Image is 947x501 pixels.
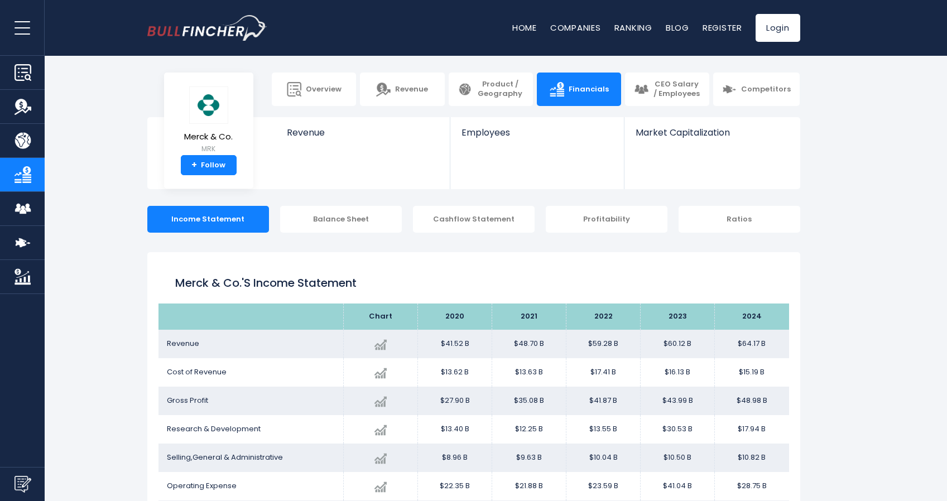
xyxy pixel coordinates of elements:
th: 2021 [492,304,566,330]
a: Revenue [276,117,450,157]
a: Market Capitalization [624,117,799,157]
span: Operating Expense [167,480,237,491]
span: Competitors [741,85,791,94]
a: Revenue [360,73,444,106]
span: Cost of Revenue [167,367,227,377]
span: Product / Geography [477,80,524,99]
a: Product / Geography [449,73,533,106]
td: $15.19 B [715,358,789,387]
td: $23.59 B [566,472,641,500]
div: Profitability [546,206,667,233]
div: Income Statement [147,206,269,233]
a: Merck & Co. MRK [184,86,233,156]
h1: Merck & Co.'s Income Statement [175,274,772,291]
td: $10.50 B [641,444,715,472]
td: $9.63 B [492,444,566,472]
span: Financials [569,85,609,94]
a: Financials [537,73,621,106]
span: Selling,General & Administrative [167,452,283,463]
td: $60.12 B [641,330,715,358]
img: bullfincher logo [147,15,267,41]
td: $48.98 B [715,387,789,415]
td: $13.40 B [418,415,492,444]
td: $48.70 B [492,330,566,358]
span: Employees [462,127,613,138]
a: +Follow [181,155,237,175]
a: Go to homepage [147,15,267,41]
div: Ratios [679,206,800,233]
th: Chart [344,304,418,330]
td: $16.13 B [641,358,715,387]
td: $10.82 B [715,444,789,472]
td: $59.28 B [566,330,641,358]
a: Overview [272,73,356,106]
td: $27.90 B [418,387,492,415]
span: Overview [306,85,342,94]
a: Competitors [713,73,800,106]
div: Balance Sheet [280,206,402,233]
a: Register [703,22,742,33]
th: 2023 [641,304,715,330]
td: $17.41 B [566,358,641,387]
td: $21.88 B [492,472,566,500]
td: $17.94 B [715,415,789,444]
a: Blog [666,22,689,33]
td: $13.63 B [492,358,566,387]
td: $35.08 B [492,387,566,415]
td: $22.35 B [418,472,492,500]
td: $13.62 B [418,358,492,387]
td: $64.17 B [715,330,789,358]
td: $30.53 B [641,415,715,444]
a: Companies [550,22,601,33]
a: CEO Salary / Employees [625,73,709,106]
span: Revenue [395,85,428,94]
th: 2024 [715,304,789,330]
div: Cashflow Statement [413,206,535,233]
a: Ranking [614,22,652,33]
td: $41.52 B [418,330,492,358]
td: $10.04 B [566,444,641,472]
td: $13.55 B [566,415,641,444]
span: Merck & Co. [184,132,233,142]
a: Home [512,22,537,33]
span: Revenue [287,127,439,138]
span: CEO Salary / Employees [653,80,700,99]
td: $12.25 B [492,415,566,444]
a: Employees [450,117,624,157]
a: Login [756,14,800,42]
th: 2022 [566,304,641,330]
td: $28.75 B [715,472,789,500]
span: Gross Profit [167,395,208,406]
span: Market Capitalization [636,127,787,138]
span: Revenue [167,338,199,349]
span: Research & Development [167,423,261,434]
td: $43.99 B [641,387,715,415]
small: MRK [184,144,233,154]
strong: + [191,160,197,170]
th: 2020 [418,304,492,330]
td: $41.87 B [566,387,641,415]
td: $41.04 B [641,472,715,500]
td: $8.96 B [418,444,492,472]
